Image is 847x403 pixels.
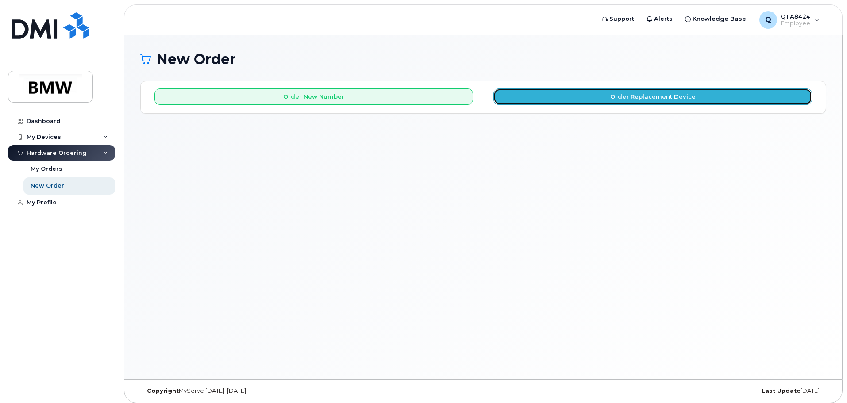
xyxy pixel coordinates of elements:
div: MyServe [DATE]–[DATE] [140,388,369,395]
iframe: Messenger Launcher [808,365,840,396]
button: Order New Number [154,88,473,105]
button: Order Replacement Device [493,88,812,105]
strong: Copyright [147,388,179,394]
div: [DATE] [597,388,826,395]
strong: Last Update [762,388,801,394]
h1: New Order [140,51,826,67]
